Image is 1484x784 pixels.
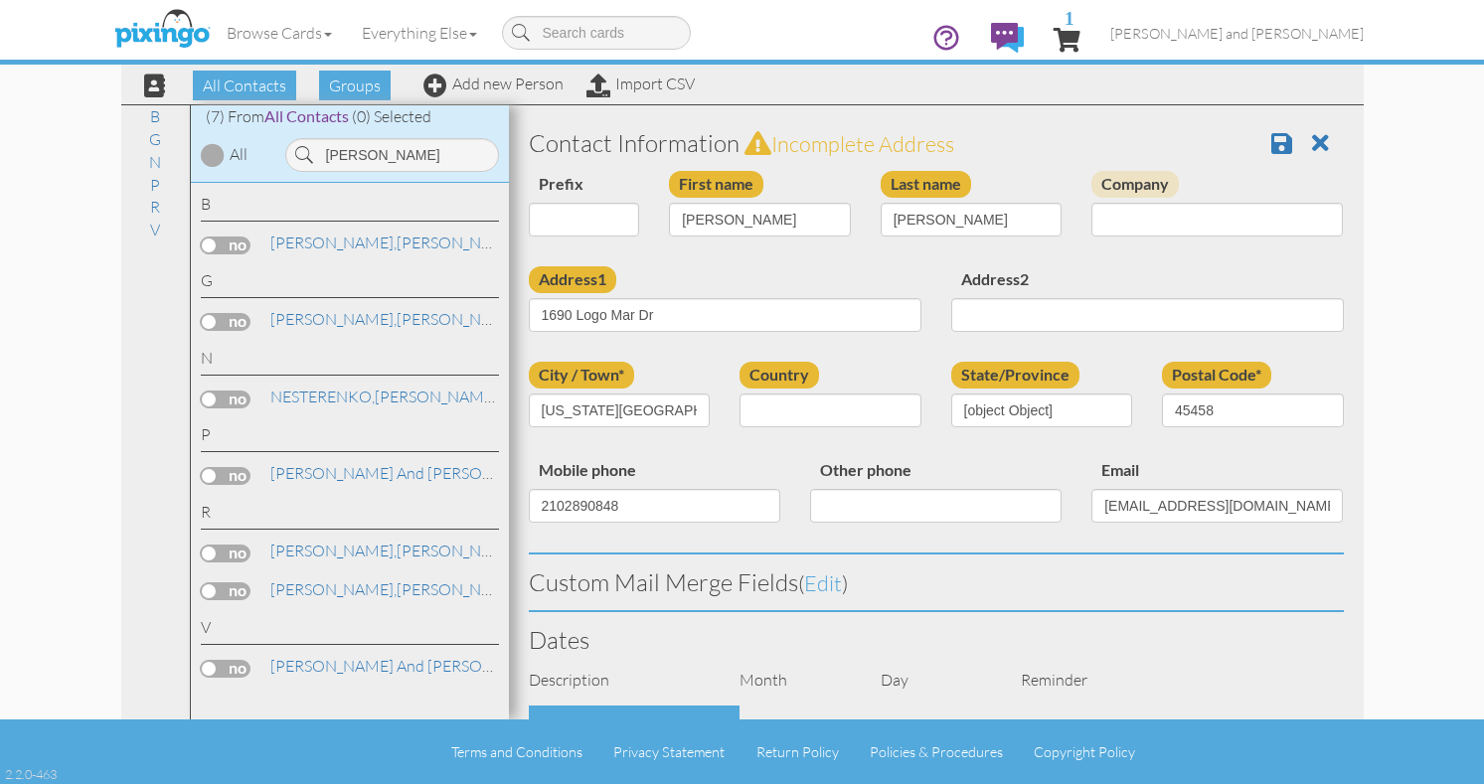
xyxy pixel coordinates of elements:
a: Add new Person [423,74,564,93]
span: [PERSON_NAME], [270,541,397,560]
span: ( ) [798,569,848,596]
div: All [230,143,247,166]
a: [PERSON_NAME] and [PERSON_NAME] [268,654,836,678]
img: pixingo logo [109,5,215,55]
input: Search cards [502,16,691,50]
a: Privacy Statement [613,743,725,760]
div: Reminder [1006,669,1147,692]
a: 1 [1054,8,1080,68]
label: Other phone [810,457,921,484]
span: [PERSON_NAME], [270,309,397,329]
a: [PERSON_NAME] [268,385,500,408]
label: Country [740,362,819,389]
a: Everything Else [347,8,492,58]
a: Policies & Procedures [870,743,1003,760]
a: N [139,150,171,174]
a: [PERSON_NAME] and [PERSON_NAME] [1095,8,1379,59]
a: [PERSON_NAME] [268,307,522,331]
span: [PERSON_NAME], [270,233,397,252]
a: Import CSV [586,74,695,93]
span: Groups [319,71,391,100]
label: Address1 [529,266,616,293]
label: City / Town* [529,362,634,389]
div: N [201,347,499,376]
a: Return Policy [756,743,839,760]
label: Company [1091,171,1179,198]
a: P [140,173,170,197]
span: Incomplete address [771,130,954,157]
div: Add Date [529,706,741,748]
div: Day [866,669,1007,692]
a: [PERSON_NAME] [268,231,522,254]
img: comments.svg [991,23,1024,53]
a: B [140,104,170,128]
label: State/Province [951,362,1079,389]
a: V [140,218,170,241]
label: First name [669,171,763,198]
label: Email [1091,457,1149,484]
div: V [201,616,499,645]
div: 2.2.0-463 [5,765,57,783]
div: (7) From [191,105,509,128]
span: [PERSON_NAME] and [PERSON_NAME] [1110,25,1364,42]
label: Last name [881,171,971,198]
div: Description [514,669,726,692]
span: NESTERENKO, [270,387,375,406]
div: B [201,193,499,222]
a: [PERSON_NAME] and [PERSON_NAME] [268,461,836,485]
label: Postal Code* [1162,362,1271,389]
a: [PERSON_NAME] [268,577,522,601]
div: Month [725,669,866,692]
a: G [139,127,171,151]
a: Browse Cards [212,8,347,58]
span: All Contacts [193,71,296,100]
span: [PERSON_NAME] and [PERSON_NAME], [270,656,554,676]
span: [PERSON_NAME] and [PERSON_NAME], [270,463,554,483]
iframe: Chat [1483,783,1484,784]
div: P [201,423,499,452]
span: All Contacts [264,106,349,125]
a: Copyright Policy [1034,743,1135,760]
h3: Contact Information [529,130,1344,156]
div: G [201,269,499,298]
h3: Dates [529,627,1344,653]
label: Prefix [529,171,593,198]
span: (0) Selected [352,106,431,126]
label: Mobile phone [529,457,646,484]
span: [PERSON_NAME], [270,579,397,599]
label: Address2 [951,266,1039,293]
h3: Custom Mail Merge Fields [529,569,1344,595]
a: [PERSON_NAME] [268,539,522,562]
a: R [140,195,170,219]
span: edit [804,569,842,596]
div: R [201,501,499,530]
span: 1 [1065,8,1074,27]
a: Terms and Conditions [451,743,582,760]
